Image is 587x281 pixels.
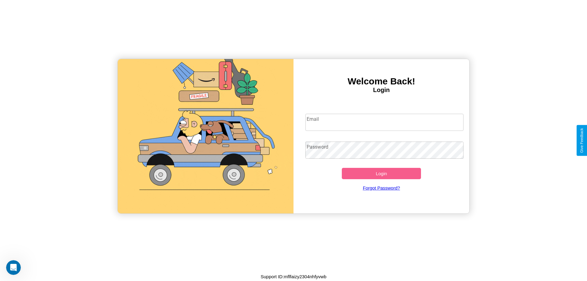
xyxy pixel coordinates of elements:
[342,168,421,179] button: Login
[293,76,469,87] h3: Welcome Back!
[6,260,21,275] iframe: Intercom live chat
[118,59,293,213] img: gif
[580,128,584,153] div: Give Feedback
[302,179,461,197] a: Forgot Password?
[260,272,326,281] p: Support ID: mflfaizy2304nhfyvwb
[293,87,469,94] h4: Login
